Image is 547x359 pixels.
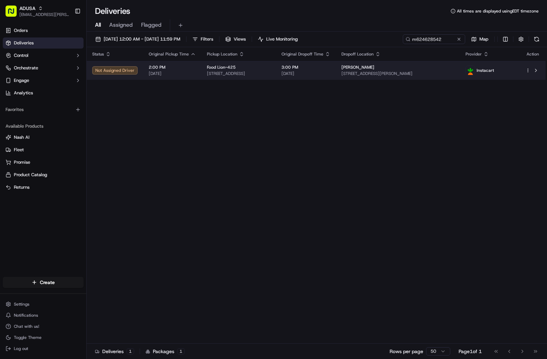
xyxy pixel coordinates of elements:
a: Nash AI [6,134,81,140]
span: [STREET_ADDRESS][PERSON_NAME] [341,71,455,76]
img: profile_instacart_ahold_partner.png [466,66,475,75]
span: Views [234,36,246,42]
button: Map [468,34,492,44]
button: Returns [3,182,84,193]
span: API Documentation [66,101,111,108]
a: Deliveries [3,37,84,49]
span: Original Pickup Time [149,51,189,57]
span: Notifications [14,313,38,318]
div: Packages [146,348,185,355]
div: 1 [177,348,185,354]
button: Settings [3,299,84,309]
span: Orchestrate [14,65,38,71]
span: Provider [466,51,482,57]
button: Start new chat [118,68,126,77]
span: Promise [14,159,30,165]
span: Map [479,36,488,42]
button: Orchestrate [3,62,84,74]
div: 📗 [7,101,12,107]
span: Fleet [14,147,24,153]
a: Analytics [3,87,84,99]
button: Live Monitoring [255,34,301,44]
a: 📗Knowledge Base [4,98,56,110]
button: [EMAIL_ADDRESS][PERSON_NAME][DOMAIN_NAME] [19,12,69,17]
a: Fleet [6,147,81,153]
span: 2:00 PM [149,65,196,70]
span: All times are displayed using EDT timezone [457,8,539,14]
img: 1736555255976-a54dd68f-1ca7-489b-9aae-adbdc363a1c4 [7,66,19,79]
a: Promise [6,159,81,165]
span: Assigned [109,21,133,29]
span: Create [40,279,55,286]
input: Got a question? Start typing here... [18,45,125,52]
span: Engage [14,77,29,84]
button: Promise [3,157,84,168]
button: Fleet [3,144,84,155]
p: Rows per page [390,348,423,355]
button: Control [3,50,84,61]
a: Returns [6,184,81,190]
div: Start new chat [24,66,114,73]
button: Toggle Theme [3,333,84,342]
button: Log out [3,344,84,353]
div: 💻 [59,101,64,107]
span: Pylon [69,118,84,123]
span: Orders [14,27,28,34]
img: Nash [7,7,21,21]
a: Orders [3,25,84,36]
button: Engage [3,75,84,86]
button: Filters [189,34,216,44]
span: Status [92,51,104,57]
span: [DATE] [149,71,196,76]
div: Page 1 of 1 [459,348,482,355]
span: [DATE] 12:00 AM - [DATE] 11:59 PM [104,36,180,42]
input: Type to search [403,34,465,44]
span: Returns [14,184,29,190]
span: Settings [14,301,29,307]
span: Instacart [477,68,494,73]
button: ADUSA [19,5,35,12]
span: Live Monitoring [266,36,298,42]
span: Flagged [141,21,162,29]
button: Nash AI [3,132,84,143]
div: Deliveries [95,348,134,355]
button: [DATE] 12:00 AM - [DATE] 11:59 PM [92,34,183,44]
a: Product Catalog [6,172,81,178]
button: Notifications [3,310,84,320]
button: ADUSA[EMAIL_ADDRESS][PERSON_NAME][DOMAIN_NAME] [3,3,72,19]
div: Action [526,51,540,57]
span: Dropoff Location [341,51,374,57]
span: [DATE] [281,71,330,76]
div: We're available if you need us! [24,73,88,79]
button: Refresh [532,34,541,44]
span: Deliveries [14,40,34,46]
span: Analytics [14,90,33,96]
span: Knowledge Base [14,101,53,108]
h1: Deliveries [95,6,130,17]
button: Views [222,34,249,44]
span: Original Dropoff Time [281,51,323,57]
span: Pickup Location [207,51,237,57]
button: Create [3,277,84,288]
a: Powered byPylon [49,117,84,123]
span: Product Catalog [14,172,47,178]
span: All [95,21,101,29]
span: Toggle Theme [14,335,42,340]
div: Favorites [3,104,84,115]
span: Chat with us! [14,324,39,329]
button: Product Catalog [3,169,84,180]
div: 1 [127,348,134,354]
button: Chat with us! [3,322,84,331]
a: 💻API Documentation [56,98,114,110]
p: Welcome 👋 [7,28,126,39]
div: Available Products [3,121,84,132]
span: Filters [201,36,213,42]
span: [STREET_ADDRESS] [207,71,270,76]
span: [PERSON_NAME] [341,65,374,70]
span: Log out [14,346,28,351]
span: Control [14,52,28,59]
span: Nash AI [14,134,29,140]
span: 3:00 PM [281,65,330,70]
